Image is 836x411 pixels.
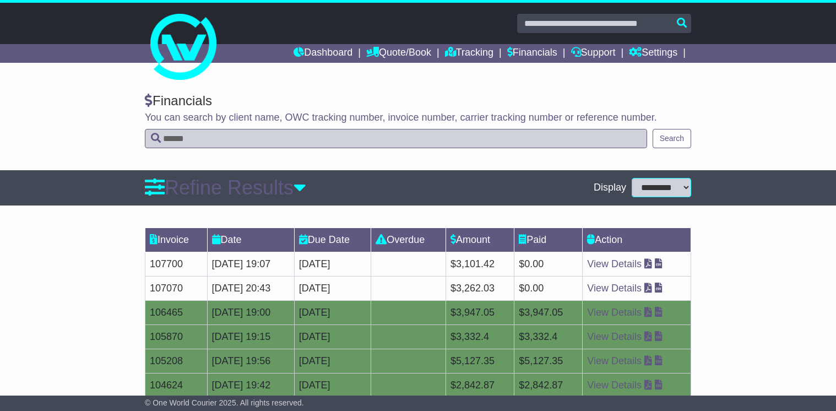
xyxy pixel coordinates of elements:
[514,325,583,349] td: $3,332.4
[294,252,371,276] td: [DATE]
[145,93,691,109] div: Financials
[587,331,642,342] a: View Details
[366,44,431,63] a: Quote/Book
[145,252,208,276] td: 107700
[145,228,208,252] td: Invoice
[294,228,371,252] td: Due Date
[445,44,493,63] a: Tracking
[583,228,691,252] td: Action
[371,228,446,252] td: Overdue
[514,300,583,325] td: $3,947.05
[587,355,642,366] a: View Details
[587,258,642,269] a: View Details
[514,373,583,397] td: $2,842.87
[294,276,371,300] td: [DATE]
[446,228,514,252] td: Amount
[514,252,583,276] td: $0.00
[594,182,626,194] span: Display
[294,325,371,349] td: [DATE]
[446,252,514,276] td: $3,101.42
[446,373,514,397] td: $2,842.87
[207,252,294,276] td: [DATE] 19:07
[446,276,514,300] td: $3,262.03
[207,325,294,349] td: [DATE] 19:15
[207,228,294,252] td: Date
[294,300,371,325] td: [DATE]
[207,300,294,325] td: [DATE] 19:00
[207,349,294,373] td: [DATE] 19:56
[207,276,294,300] td: [DATE] 20:43
[653,129,691,148] button: Search
[207,373,294,397] td: [DATE] 19:42
[294,349,371,373] td: [DATE]
[587,307,642,318] a: View Details
[145,349,208,373] td: 105208
[145,276,208,300] td: 107070
[294,373,371,397] td: [DATE]
[446,300,514,325] td: $3,947.05
[145,373,208,397] td: 104624
[587,380,642,391] a: View Details
[571,44,616,63] a: Support
[145,176,306,199] a: Refine Results
[514,276,583,300] td: $0.00
[514,349,583,373] td: $5,127.35
[587,283,642,294] a: View Details
[446,349,514,373] td: $5,127.35
[294,44,352,63] a: Dashboard
[629,44,677,63] a: Settings
[507,44,557,63] a: Financials
[446,325,514,349] td: $3,332.4
[514,228,583,252] td: Paid
[145,112,691,124] p: You can search by client name, OWC tracking number, invoice number, carrier tracking number or re...
[145,398,304,407] span: © One World Courier 2025. All rights reserved.
[145,325,208,349] td: 105870
[145,300,208,325] td: 106465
